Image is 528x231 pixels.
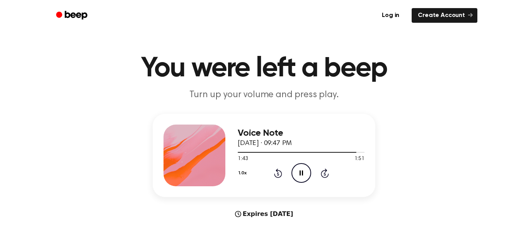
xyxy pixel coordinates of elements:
[238,155,248,163] span: 1:43
[412,8,477,23] a: Create Account
[354,155,364,163] span: 1:51
[235,209,293,219] div: Expires [DATE]
[66,55,462,83] h1: You were left a beep
[238,128,364,138] h3: Voice Note
[238,140,292,147] span: [DATE] · 09:47 PM
[374,7,407,24] a: Log in
[116,89,412,101] p: Turn up your volume and press play.
[238,167,249,180] button: 1.0x
[51,8,94,23] a: Beep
